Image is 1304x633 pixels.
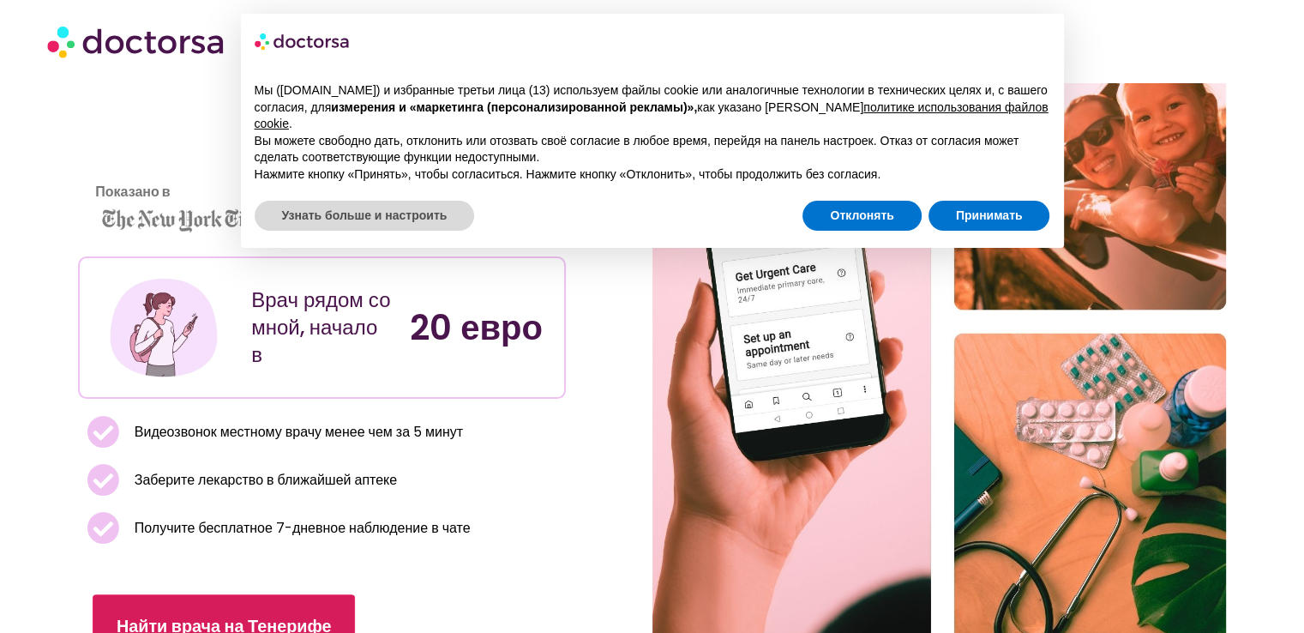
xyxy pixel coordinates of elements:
font: Мы ([DOMAIN_NAME]) и избранные третьи лица (13) используем файлы cookie или аналогичные технологи... [255,83,1048,114]
font: Заберите лекарство в ближайшей аптеке [135,470,397,490]
font: Показано в [95,182,170,202]
font: Получите бесплатное 7-дневное наблюдение в чате [135,518,471,538]
font: Видеозвонок местному врачу менее чем за 5 минут [135,422,463,442]
font: Узнать больше и настроить [282,208,448,222]
font: измерения и «маркетинга (персонализированной рекламы)», [331,100,697,114]
iframe: Отзывы клиентов на основе Trustpilot [87,86,241,214]
font: 20 евро [410,304,543,352]
font: Принимать [956,208,1023,222]
font: как указано [PERSON_NAME] [697,100,863,114]
button: Принимать [928,201,1050,232]
font: Отклонять [830,208,893,222]
font: Врач рядом со мной, начало в [251,286,390,369]
font: Вы можете свободно дать, отклонить или отозвать своё согласие в любое время, перейдя на панель на... [255,134,1019,165]
img: логотип [255,27,351,55]
font: . [289,117,292,130]
font: Нажмите кнопку «Принять», чтобы согласиться. Нажмите кнопку «Отклонить», чтобы продолжить без сог... [255,167,881,181]
img: Иллюстрация, изображающая молодую женщину в повседневной одежде, увлечённую смартфоном. У неё при... [107,271,220,384]
button: Отклонять [802,201,921,232]
button: Узнать больше и настроить [255,201,475,232]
